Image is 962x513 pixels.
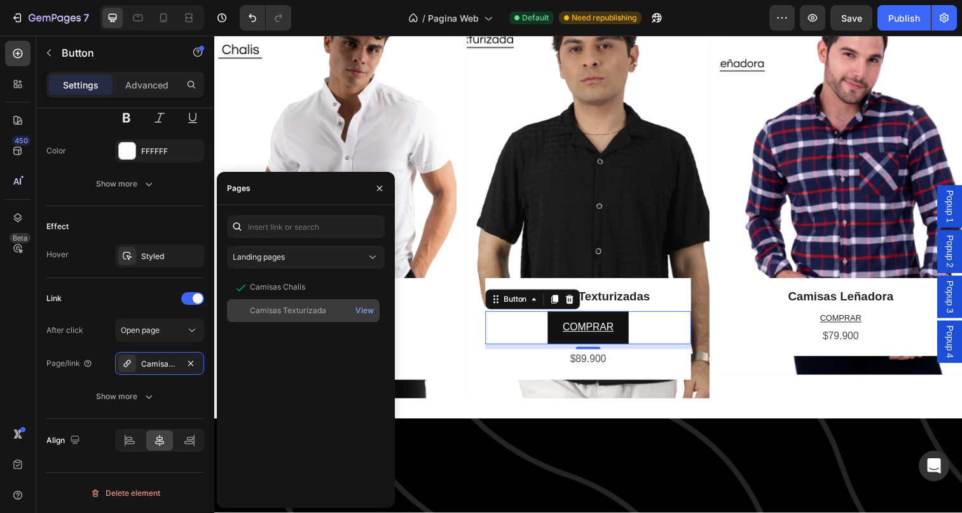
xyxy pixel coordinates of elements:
p: 7 [83,10,89,25]
button: View [355,302,374,320]
div: Styled [141,251,201,262]
p: $79.900 [20,321,227,340]
span: Open page [121,325,160,335]
button: Delete element [46,483,204,503]
p: $89.900 [278,321,484,340]
p: Button [62,45,170,60]
div: Delete element [90,486,160,501]
span: / [422,11,425,25]
div: Align [46,432,83,449]
div: 450 [12,136,31,146]
button: Save [830,5,872,31]
span: Need republishing [572,12,636,24]
h3: Camisas Chalis [19,258,228,276]
div: Publish [888,11,920,25]
div: Undo/Redo [240,5,291,31]
u: COMPRAR [98,292,150,303]
a: COMPRAR [340,281,423,315]
span: Popup 4 [744,296,757,329]
div: Show more [96,178,155,190]
button: Show more [46,385,204,408]
span: Landing pages [233,252,285,262]
div: Page/link [46,358,93,369]
span: Save [841,13,862,24]
div: View [355,305,374,316]
span: Pagina Web [428,11,479,25]
div: After click [46,325,83,336]
span: Popup 1 [744,158,757,191]
p: $79.900 [536,298,743,316]
div: Camisas Chalis [250,281,305,293]
div: Camisas Texturizada [250,305,326,316]
span: Popup 2 [744,204,757,237]
button: Open page [115,319,204,342]
button: Landing pages [227,246,385,269]
span: Popup 3 [744,250,757,283]
div: Button [292,264,321,275]
div: Pages [227,183,251,194]
button: Publish [877,5,931,31]
div: Beta [10,233,31,243]
div: Show more [96,390,155,403]
p: Advanced [125,78,168,92]
input: Insert link or search [227,215,385,238]
div: Open Intercom Messenger [919,451,949,481]
u: COMPRAR [618,284,660,293]
h3: Camisas Texturizadas [277,258,486,276]
div: Camisas Chalis [141,358,178,370]
button: Show more [46,172,204,195]
button: 7 [5,5,95,31]
div: Hover [46,249,69,260]
div: Effect [46,221,69,232]
a: COMPRAR [83,281,165,315]
h3: Camisas Leñadora [535,258,744,276]
div: Link [46,293,62,304]
div: FFFFFF [141,146,201,157]
p: Settings [63,78,99,92]
u: COMPRAR [355,292,408,303]
iframe: Design area [214,36,962,513]
div: Color [46,145,66,157]
span: Default [522,12,549,24]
